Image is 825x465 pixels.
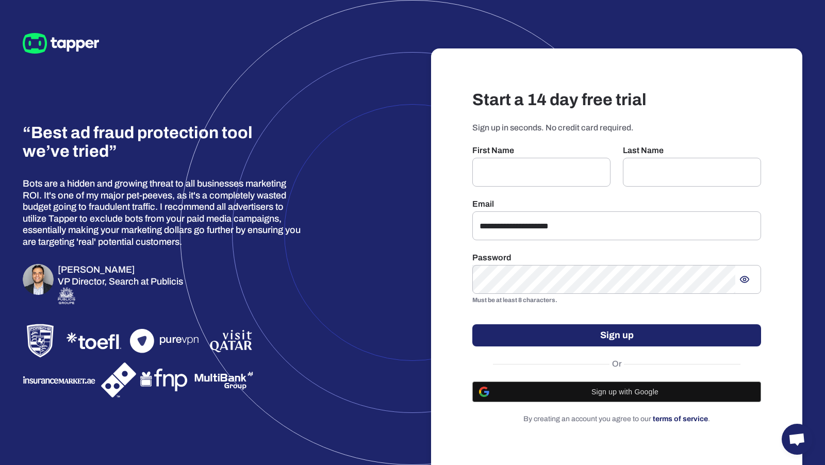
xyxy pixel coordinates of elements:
button: Show password [735,270,754,289]
p: Must be at least 8 characters. [472,295,761,306]
h6: [PERSON_NAME] [58,264,183,276]
div: Open chat [782,424,813,455]
img: FNP [140,366,190,394]
p: Bots are a hidden and growing threat to all businesses marketing ROI. It's one of my major pet-pe... [23,178,303,247]
img: Publicis [58,287,75,304]
img: TOEFL [62,328,126,354]
img: Porsche [23,323,58,358]
button: Sign up with Google [472,381,761,402]
img: VisitQatar [208,328,254,354]
img: InsuranceMarket [23,373,97,387]
span: Or [609,359,624,369]
span: Sign up with Google [496,388,754,396]
p: Email [472,199,761,209]
p: Sign up in seconds. No credit card required. [472,123,761,133]
button: Sign up [472,324,761,346]
a: terms of service [653,415,708,423]
p: Last Name [623,145,761,156]
img: Omar Zahriyeh [23,264,54,295]
p: VP Director, Search at Publicis [58,276,183,288]
p: By creating an account you agree to our . [472,414,761,424]
h3: “Best ad fraud protection tool we’ve tried” [23,124,258,162]
p: Password [472,253,761,263]
p: First Name [472,145,610,156]
h3: Start a 14 day free trial [472,90,761,110]
img: PureVPN [130,329,204,353]
img: Dominos [101,362,136,397]
img: Multibank [194,367,254,393]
